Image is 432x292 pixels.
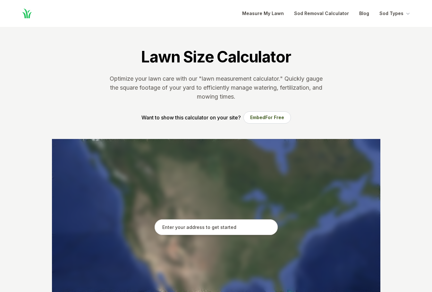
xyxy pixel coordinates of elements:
[141,47,291,67] h1: Lawn Size Calculator
[265,115,284,120] span: For Free
[379,10,411,17] button: Sod Types
[242,10,284,17] a: Measure My Lawn
[294,10,349,17] a: Sod Removal Calculator
[108,74,324,101] p: Optimize your lawn care with our "lawn measurement calculator." Quickly gauge the square footage ...
[243,111,291,124] button: EmbedFor Free
[359,10,369,17] a: Blog
[155,219,278,235] input: Enter your address to get started
[141,114,241,121] p: Want to show this calculator on your site?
